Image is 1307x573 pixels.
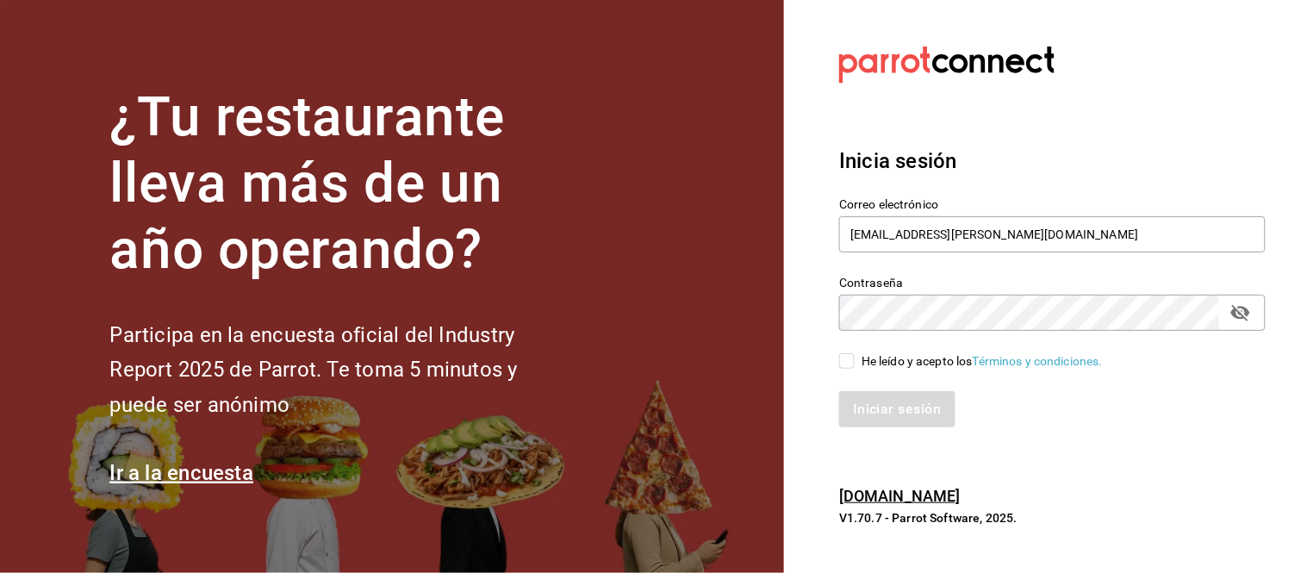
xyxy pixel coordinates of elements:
div: He leído y acepto los [862,352,1103,371]
button: passwordField [1226,298,1255,327]
p: V1.70.7 - Parrot Software, 2025. [839,509,1266,526]
label: Contraseña [839,277,1266,290]
input: Ingresa tu correo electrónico [839,216,1266,252]
a: Ir a la encuesta [109,461,253,485]
a: [DOMAIN_NAME] [839,487,961,505]
h1: ¿Tu restaurante lleva más de un año operando? [109,84,575,283]
label: Correo electrónico [839,199,1266,211]
h3: Inicia sesión [839,146,1266,177]
a: Términos y condiciones. [973,354,1103,368]
h2: Participa en la encuesta oficial del Industry Report 2025 de Parrot. Te toma 5 minutos y puede se... [109,318,575,423]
